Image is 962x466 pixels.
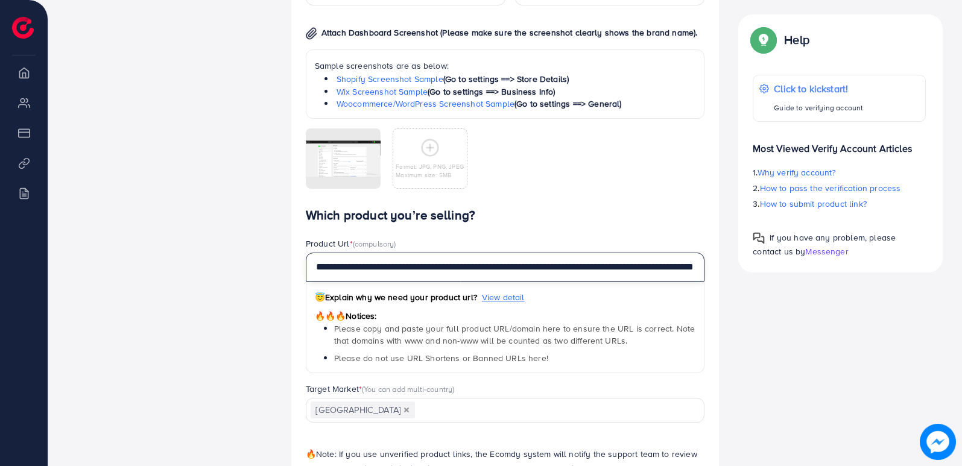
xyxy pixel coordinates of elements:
[311,401,415,418] span: [GEOGRAPHIC_DATA]
[416,401,689,420] input: Search for option
[482,291,525,303] span: View detail
[334,323,695,347] span: Please copy and paste your full product URL/domain here to ensure the URL is correct. Note that d...
[337,98,514,110] a: Woocommerce/WordPress Screenshot Sample
[403,407,410,413] button: Deselect Pakistan
[315,291,325,303] span: 😇
[315,310,346,322] span: 🔥🔥🔥
[805,245,848,257] span: Messenger
[306,238,396,250] label: Product Url
[321,27,698,39] span: Attach Dashboard Screenshot (Please make sure the screenshot clearly shows the brand name).
[784,33,809,47] p: Help
[306,383,455,395] label: Target Market
[753,197,926,211] p: 3.
[760,182,901,194] span: How to pass the verification process
[753,232,765,244] img: Popup guide
[396,162,464,171] p: Format: JPG, PNG, JPEG
[396,171,464,179] p: Maximum size: 5MB
[753,181,926,195] p: 2.
[337,73,443,85] a: Shopify Screenshot Sample
[315,310,377,322] span: Notices:
[306,27,317,40] img: img
[758,166,836,178] span: Why verify account?
[337,86,428,98] a: Wix Screenshot Sample
[362,383,454,394] span: (You can add multi-country)
[306,140,381,177] img: img uploaded
[760,198,867,210] span: How to submit product link?
[753,165,926,180] p: 1.
[428,86,555,98] span: (Go to settings ==> Business Info)
[306,448,316,460] span: 🔥
[920,424,956,460] img: image
[306,208,705,223] h4: Which product you’re selling?
[334,352,548,364] span: Please do not use URL Shortens or Banned URLs here!
[774,101,863,115] p: Guide to verifying account
[753,131,926,156] p: Most Viewed Verify Account Articles
[774,81,863,96] p: Click to kickstart!
[353,238,396,249] span: (compulsory)
[753,231,896,257] span: If you have any problem, please contact us by
[443,73,569,85] span: (Go to settings ==> Store Details)
[315,58,696,73] p: Sample screenshots are as below:
[753,29,774,51] img: Popup guide
[12,17,34,39] img: logo
[315,291,477,303] span: Explain why we need your product url?
[514,98,621,110] span: (Go to settings ==> General)
[306,398,705,423] div: Search for option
